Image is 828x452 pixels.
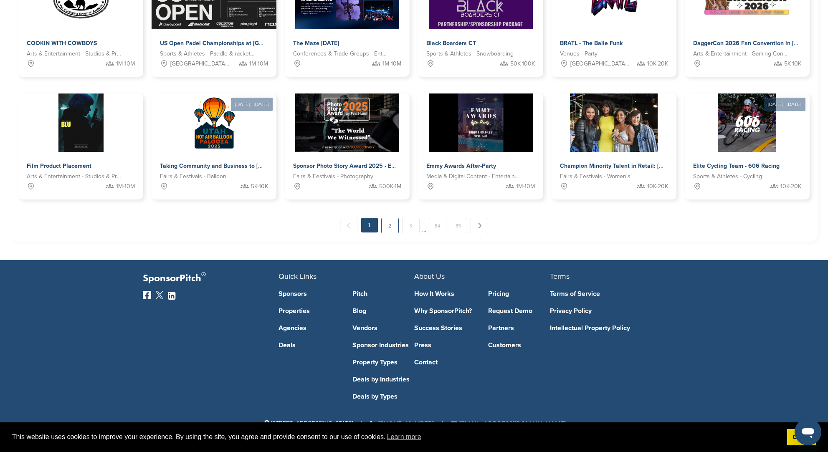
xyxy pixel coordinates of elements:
[570,93,658,152] img: Sponsorpitch &
[116,59,135,68] span: 1M-10M
[293,162,542,169] span: Sponsor Photo Story Award 2025 - Empower the 6th Annual Global Storytelling Competition
[426,172,522,181] span: Media & Digital Content - Entertainment
[414,325,476,331] a: Success Stories
[352,290,414,297] a: Pitch
[370,420,434,428] a: [PHONE_NUMBER]
[352,393,414,400] a: Deals by Types
[647,59,668,68] span: 10K-20K
[185,93,243,152] img: Sponsorpitch &
[249,59,268,68] span: 1M-10M
[155,291,164,299] img: Twitter
[418,93,543,199] a: Sponsorpitch & Emmy Awards After-Party Media & Digital Content - Entertainment 1M-10M
[451,420,566,428] a: [EMAIL_ADDRESS][DOMAIN_NAME]
[414,308,476,314] a: Why SponsorPitch?
[293,49,389,58] span: Conferences & Trade Groups - Entertainment
[143,291,151,299] img: Facebook
[352,359,414,366] a: Property Types
[12,431,780,443] span: This website uses cookies to improve your experience. By using the site, you agree and provide co...
[279,272,317,281] span: Quick Links
[429,93,533,152] img: Sponsorpitch &
[693,162,780,169] span: Elite Cycling Team - 606 Racing
[780,182,801,191] span: 10K-20K
[279,325,340,331] a: Agencies
[160,162,439,169] span: Taking Community and Business to [GEOGRAPHIC_DATA] with the [US_STATE] Hot Air Balloon Palooza
[293,172,373,181] span: Fairs & Festivals - Photography
[143,273,279,285] p: SponsorPitch
[152,80,276,199] a: [DATE] - [DATE] Sponsorpitch & Taking Community and Business to [GEOGRAPHIC_DATA] with the [US_ST...
[510,59,535,68] span: 50K-100K
[295,93,399,152] img: Sponsorpitch &
[560,172,630,181] span: Fairs & Festivals - Women's
[279,308,340,314] a: Properties
[426,49,514,58] span: Sports & Athletes - Snowboarding
[293,40,339,47] span: The Maze [DATE]
[279,290,340,297] a: Sponsors
[471,218,488,233] a: Next →
[795,419,821,445] iframe: Button to launch messaging window
[414,290,476,297] a: How It Works
[550,308,673,314] a: Privacy Policy
[550,272,570,281] span: Terms
[352,308,414,314] a: Blog
[27,172,122,181] span: Arts & Entertainment - Studios & Production Co's
[27,40,97,47] span: COOKIN WITH COWBOYS
[570,59,630,68] span: [GEOGRAPHIC_DATA], [GEOGRAPHIC_DATA]
[361,218,378,232] em: 1
[429,218,446,233] a: 84
[27,162,91,169] span: Film Product Placement
[201,269,206,280] span: ®
[352,325,414,331] a: Vendors
[516,182,535,191] span: 1M-10M
[231,98,273,111] div: [DATE] - [DATE]
[160,172,226,181] span: Fairs & Festivals - Balloon
[560,49,598,58] span: Venues - Party
[58,93,104,152] img: Sponsorpitch &
[279,342,340,348] a: Deals
[160,40,313,47] span: US Open Padel Championships at [GEOGRAPHIC_DATA]
[488,308,550,314] a: Request Demo
[647,182,668,191] span: 10K-20K
[550,325,673,331] a: Intellectual Property Policy
[160,49,256,58] span: Sports & Athletes - Paddle & racket sports
[560,40,623,47] span: BRATL - The Baile Funk
[352,342,414,348] a: Sponsor Industries
[340,218,358,233] span: ← Previous
[488,342,550,348] a: Customers
[263,420,353,427] span: [STREET_ADDRESS][US_STATE]
[718,93,776,152] img: Sponsorpitch &
[170,59,230,68] span: [GEOGRAPHIC_DATA], [GEOGRAPHIC_DATA]
[352,376,414,383] a: Deals by Industries
[784,59,801,68] span: 5K-10K
[488,325,550,331] a: Partners
[450,218,467,233] a: 85
[693,172,762,181] span: Sports & Athletes - Cycling
[550,290,673,297] a: Terms of Service
[251,182,268,191] span: 5K-10K
[488,290,550,297] a: Pricing
[18,93,143,199] a: Sponsorpitch & Film Product Placement Arts & Entertainment - Studios & Production Co's 1M-10M
[285,93,410,199] a: Sponsorpitch & Sponsor Photo Story Award 2025 - Empower the 6th Annual Global Storytelling Compet...
[426,40,476,47] span: Black Boarders CT
[27,49,122,58] span: Arts & Entertainment - Studios & Production Co's
[414,272,445,281] span: About Us
[414,359,476,366] a: Contact
[426,162,496,169] span: Emmy Awards After-Party
[414,342,476,348] a: Press
[116,182,135,191] span: 1M-10M
[379,182,401,191] span: 500K-1M
[381,218,399,233] a: 2
[764,98,805,111] div: [DATE] - [DATE]
[693,49,789,58] span: Arts & Entertainment - Gaming Conventions
[552,93,676,199] a: Sponsorpitch & Champion Minority Talent in Retail: [GEOGRAPHIC_DATA], [GEOGRAPHIC_DATA] & [GEOGRA...
[787,429,816,446] a: dismiss cookie message
[382,59,401,68] span: 1M-10M
[386,431,423,443] a: learn more about cookies
[402,218,420,233] a: 3
[422,218,426,233] span: …
[685,80,810,199] a: [DATE] - [DATE] Sponsorpitch & Elite Cycling Team - 606 Racing Sports & Athletes - Cycling 10K-20K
